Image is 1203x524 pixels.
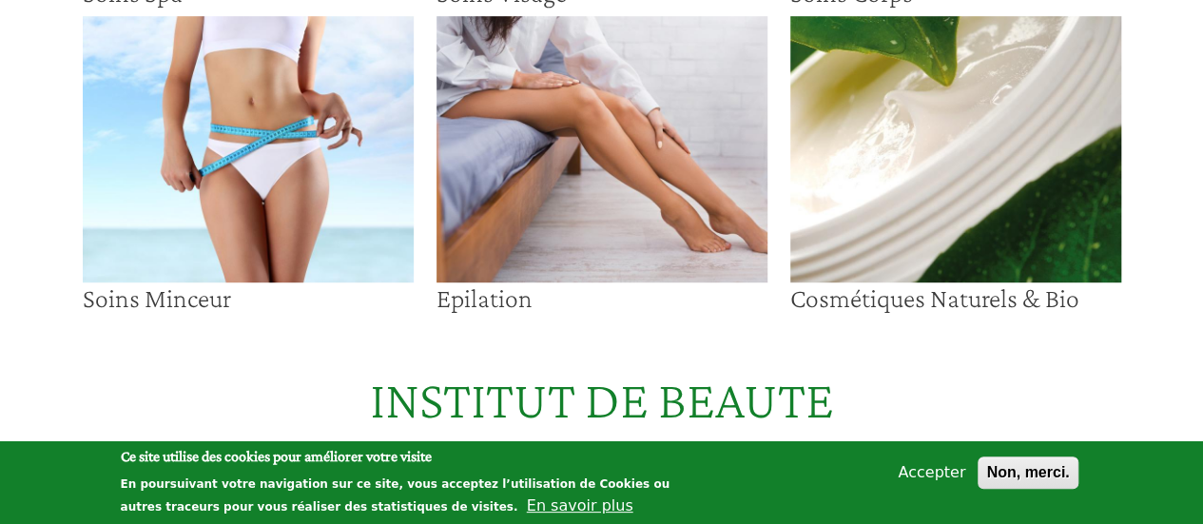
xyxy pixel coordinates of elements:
h2: INSTITUT DE BEAUTE [11,368,1192,460]
h3: Epilation [437,282,767,315]
p: En poursuivant votre navigation sur ce site, vous acceptez l’utilisation de Cookies ou autres tra... [121,477,670,514]
button: Accepter [890,461,973,484]
h3: Cosmétiques Naturels & Bio [790,282,1121,315]
h2: Ce site utilise des cookies pour améliorer votre visite [121,446,698,467]
h3: Soins Minceur [83,282,414,315]
img: Soins Minceur [83,16,414,282]
button: Non, merci. [978,456,1077,489]
img: Epilation [437,16,767,282]
button: En savoir plus [527,495,633,517]
img: Cosmétiques Naturels & Bio [790,16,1121,282]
